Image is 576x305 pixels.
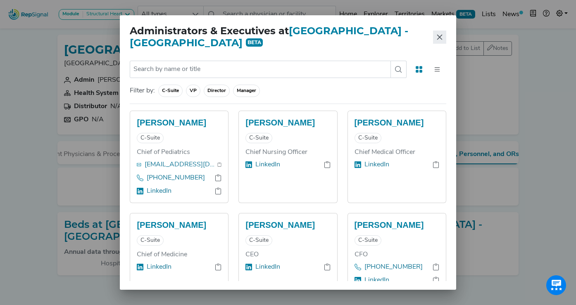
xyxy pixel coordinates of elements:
a: [EMAIL_ADDRESS][DOMAIN_NAME] [145,160,217,170]
span: [GEOGRAPHIC_DATA] - [GEOGRAPHIC_DATA] [130,25,408,49]
span: C-Suite [137,133,164,143]
span: C-Suite [137,235,164,246]
a: [PHONE_NUMBER] [364,262,423,272]
label: Filter by: [130,86,155,96]
h6: Chief of Medicine [137,251,221,259]
h6: CFO [355,251,439,259]
span: C-Suite [245,235,272,246]
span: C-Suite [245,133,272,143]
h5: [PERSON_NAME] [245,220,330,230]
h5: [PERSON_NAME] [137,220,221,230]
a: LinkedIn [255,160,280,170]
h5: [PERSON_NAME] [355,220,439,230]
span: BETA [246,38,263,47]
span: C-Suite [355,133,381,143]
span: C-Suite [158,85,183,97]
h5: [PERSON_NAME] [245,118,330,128]
h2: Administrators & Executives at [130,25,433,49]
h6: Chief Medical Officer [355,149,439,156]
a: LinkedIn [147,262,171,272]
h6: Chief Nursing Officer [245,149,330,156]
a: [PHONE_NUMBER] [147,173,205,183]
span: Manager [233,85,260,97]
a: LinkedIn [147,186,171,196]
h6: Chief of Pediatrics [137,149,221,156]
h6: CEO [245,251,330,259]
h5: [PERSON_NAME] [355,118,439,128]
button: Close [433,31,446,44]
h5: [PERSON_NAME] [137,118,221,128]
span: C-Suite [355,235,381,246]
a: LinkedIn [255,262,280,272]
a: LinkedIn [364,275,389,285]
a: LinkedIn [364,160,389,170]
span: VP [186,85,200,97]
input: Search by name or title [130,61,390,78]
span: Director [204,85,230,97]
